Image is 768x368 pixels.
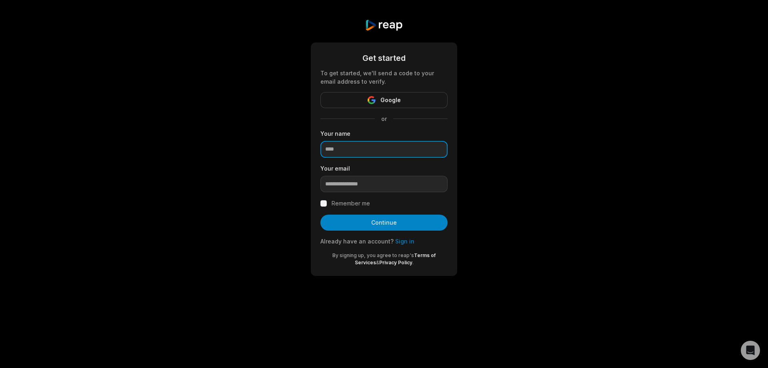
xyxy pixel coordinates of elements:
[320,238,394,245] span: Already have an account?
[380,95,401,105] span: Google
[375,115,393,123] span: or
[379,259,412,265] a: Privacy Policy
[395,238,414,245] a: Sign in
[741,341,760,360] div: Open Intercom Messenger
[320,52,448,64] div: Get started
[320,129,448,138] label: Your name
[376,259,379,265] span: &
[332,252,414,258] span: By signing up, you agree to reap's
[320,69,448,86] div: To get started, we'll send a code to your email address to verify.
[332,199,370,208] label: Remember me
[412,259,414,265] span: .
[320,92,448,108] button: Google
[320,164,448,173] label: Your email
[365,19,403,31] img: reap
[320,215,448,231] button: Continue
